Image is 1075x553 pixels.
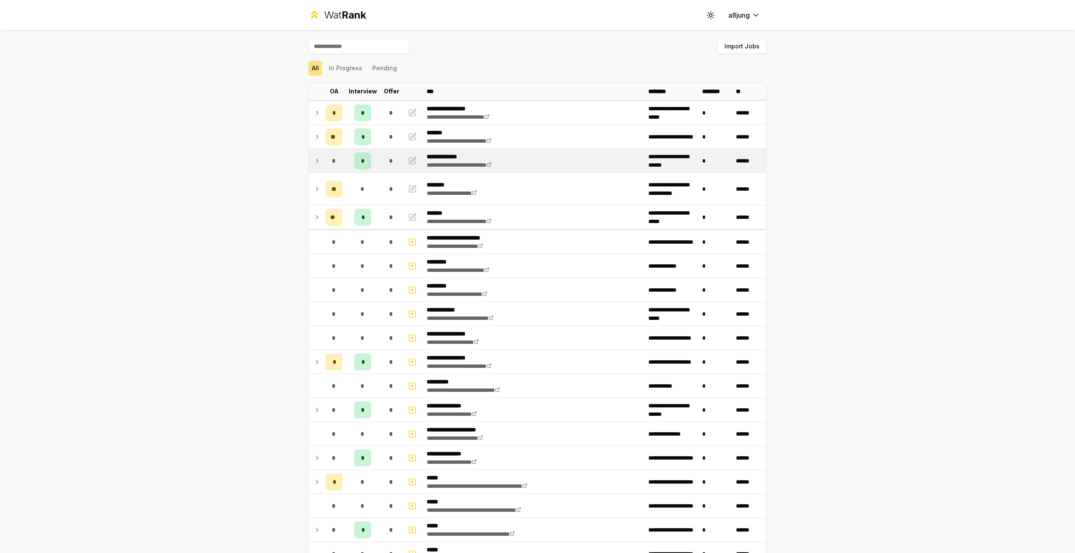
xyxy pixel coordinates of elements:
button: Pending [369,61,400,76]
button: Import Jobs [717,39,767,54]
button: In Progress [326,61,366,76]
button: All [308,61,322,76]
button: a8jung [722,8,767,23]
p: Interview [349,87,377,96]
span: a8jung [728,10,750,20]
p: OA [330,87,339,96]
a: WatRank [308,8,366,22]
span: Rank [342,9,366,21]
div: Wat [324,8,366,22]
p: Offer [384,87,399,96]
